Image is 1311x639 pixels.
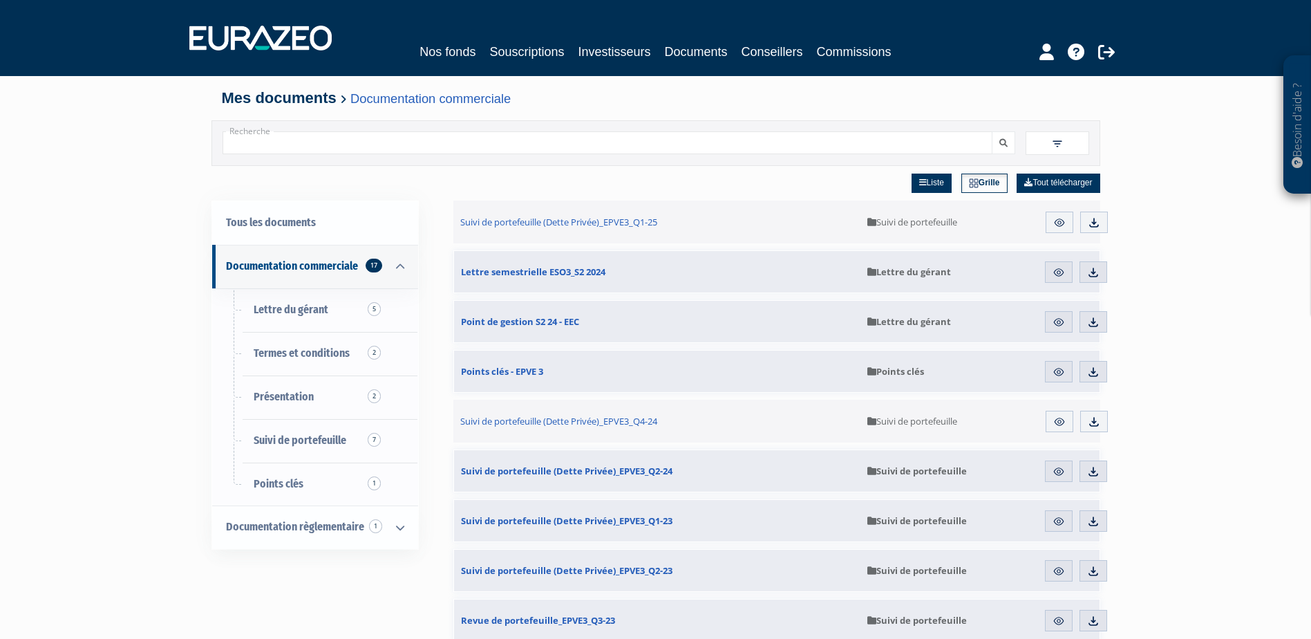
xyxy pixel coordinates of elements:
a: Documents [665,42,728,62]
img: download.svg [1087,615,1100,627]
span: Revue de portefeuille_EPVE3_Q3-23 [461,614,615,627]
input: Recherche [223,131,992,154]
span: Lettre du gérant [867,266,951,278]
span: Points clés [254,477,303,490]
a: Tout télécharger [1017,174,1100,193]
a: Lettre semestrielle ESO3_S2 2024 [454,251,860,293]
span: Suivi de portefeuille [867,614,967,627]
a: Investisseurs [578,42,650,62]
span: Suivi de portefeuille (Dette Privée)_EPVE3_Q1-23 [461,515,672,527]
span: Points clés - EPVE 3 [461,365,543,378]
a: Commissions [817,42,892,62]
span: Documentation commerciale [226,259,358,272]
a: Suivi de portefeuille (Dette Privée)_EPVE3_Q1-23 [454,500,860,541]
span: Lettre du gérant [254,303,328,316]
img: download.svg [1088,216,1100,229]
img: eye.svg [1053,515,1065,528]
img: eye.svg [1053,416,1066,428]
span: 1 [368,476,381,490]
a: Suivi de portefeuille (Dette Privée)_EPVE3_Q1-25 [453,201,861,243]
img: 1732889491-logotype_eurazeo_blanc_rvb.png [189,26,332,50]
span: Points clés [867,365,924,378]
img: eye.svg [1053,216,1066,229]
span: Termes et conditions [254,346,350,360]
a: Liste [912,174,952,193]
a: Documentation commerciale 17 [212,245,418,288]
span: Suivi de portefeuille [867,415,957,427]
h4: Mes documents [222,90,1090,106]
img: eye.svg [1053,615,1065,627]
p: Besoin d'aide ? [1290,63,1305,187]
span: Lettre semestrielle ESO3_S2 2024 [461,266,605,278]
span: Suivi de portefeuille [867,465,967,477]
a: Nos fonds [419,42,475,62]
img: eye.svg [1053,366,1065,378]
a: Suivi de portefeuille7 [212,419,418,463]
span: Suivi de portefeuille (Dette Privée)_EPVE3_Q2-24 [461,465,672,477]
span: 2 [368,389,381,403]
img: eye.svg [1053,316,1065,328]
a: Présentation2 [212,376,418,419]
a: Souscriptions [489,42,564,62]
img: eye.svg [1053,565,1065,577]
a: Documentation règlementaire 1 [212,506,418,549]
span: Lettre du gérant [867,315,951,328]
a: Tous les documents [212,201,418,245]
span: Suivi de portefeuille (Dette Privée)_EPVE3_Q4-24 [460,415,657,427]
span: Suivi de portefeuille [254,434,346,447]
span: Présentation [254,390,314,403]
a: Termes et conditions2 [212,332,418,376]
a: Lettre du gérant5 [212,288,418,332]
img: download.svg [1087,316,1100,328]
span: Suivi de portefeuille (Dette Privée)_EPVE3_Q1-25 [460,216,657,228]
span: 1 [369,519,382,533]
span: 5 [368,302,381,316]
img: download.svg [1087,565,1100,577]
img: grid.svg [969,178,979,188]
span: 2 [368,346,381,360]
a: Points clés - EPVE 3 [454,351,860,392]
a: Suivi de portefeuille (Dette Privée)_EPVE3_Q2-24 [454,450,860,492]
span: Point de gestion S2 24 - EEC [461,315,579,328]
span: Suivi de portefeuille [867,564,967,577]
img: download.svg [1087,515,1100,528]
img: filter.svg [1051,138,1064,150]
a: Documentation commerciale [350,91,511,106]
a: Suivi de portefeuille (Dette Privée)_EPVE3_Q2-23 [454,550,860,591]
img: download.svg [1088,416,1100,428]
img: download.svg [1087,266,1100,279]
span: Documentation règlementaire [226,520,364,533]
span: Suivi de portefeuille [867,216,957,228]
a: Points clés1 [212,463,418,506]
span: 17 [366,259,382,272]
a: Conseillers [742,42,803,62]
a: Grille [961,174,1008,193]
img: download.svg [1087,465,1100,478]
img: eye.svg [1053,266,1065,279]
span: Suivi de portefeuille [867,515,967,527]
a: Suivi de portefeuille (Dette Privée)_EPVE3_Q4-24 [453,400,861,443]
span: 7 [368,433,381,447]
img: download.svg [1087,366,1100,378]
span: Suivi de portefeuille (Dette Privée)_EPVE3_Q2-23 [461,564,672,577]
a: Point de gestion S2 24 - EEC [454,301,860,342]
img: eye.svg [1053,465,1065,478]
